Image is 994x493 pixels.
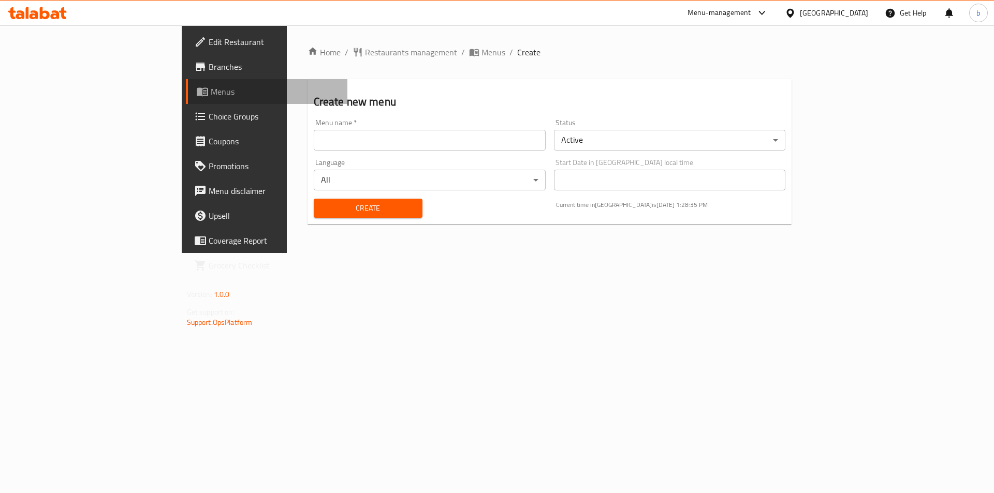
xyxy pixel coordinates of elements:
[461,46,465,58] li: /
[314,94,786,110] h2: Create new menu
[314,170,546,190] div: All
[209,110,340,123] span: Choice Groups
[209,135,340,147] span: Coupons
[209,234,340,247] span: Coverage Report
[209,185,340,197] span: Menu disclaimer
[517,46,540,58] span: Create
[509,46,513,58] li: /
[186,228,348,253] a: Coverage Report
[554,130,786,151] div: Active
[214,288,230,301] span: 1.0.0
[186,253,348,278] a: Grocery Checklist
[186,54,348,79] a: Branches
[187,316,253,329] a: Support.OpsPlatform
[187,305,235,319] span: Get support on:
[186,178,348,203] a: Menu disclaimer
[556,200,786,210] p: Current time in [GEOGRAPHIC_DATA] is [DATE] 1:28:35 PM
[186,203,348,228] a: Upsell
[209,61,340,73] span: Branches
[322,202,414,215] span: Create
[186,104,348,129] a: Choice Groups
[469,46,505,58] a: Menus
[211,85,340,98] span: Menus
[314,199,422,218] button: Create
[976,7,980,19] span: b
[353,46,457,58] a: Restaurants management
[186,154,348,178] a: Promotions
[187,288,212,301] span: Version:
[186,79,348,104] a: Menus
[314,130,546,151] input: Please enter Menu name
[209,259,340,272] span: Grocery Checklist
[800,7,868,19] div: [GEOGRAPHIC_DATA]
[186,29,348,54] a: Edit Restaurant
[481,46,505,58] span: Menus
[308,46,792,58] nav: breadcrumb
[209,160,340,172] span: Promotions
[209,36,340,48] span: Edit Restaurant
[688,7,751,19] div: Menu-management
[365,46,457,58] span: Restaurants management
[209,210,340,222] span: Upsell
[186,129,348,154] a: Coupons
